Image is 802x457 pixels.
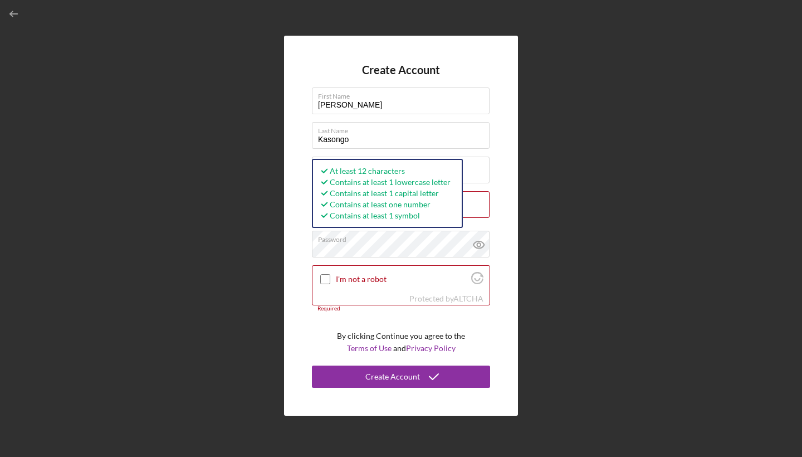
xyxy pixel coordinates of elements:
p: By clicking Continue you agree to the and [337,330,465,355]
div: Contains at least 1 lowercase letter [319,177,451,188]
label: First Name [318,88,490,100]
a: Visit Altcha.org [453,294,483,303]
label: Password [318,231,490,244]
h4: Create Account [362,64,440,76]
a: Visit Altcha.org [471,276,483,286]
div: Contains at least one number [319,199,451,210]
label: I'm not a robot [336,275,468,284]
a: Privacy Policy [406,343,456,353]
label: Last Name [318,123,490,135]
div: Contains at least 1 capital letter [319,188,451,199]
button: Create Account [312,366,490,388]
div: At least 12 characters [319,166,451,177]
a: Terms of Use [347,343,392,353]
div: Create Account [365,366,420,388]
label: Business Name (if applicable) [318,157,490,169]
div: Required [312,305,490,312]
div: Contains at least 1 symbol [319,210,451,221]
div: Protected by [409,294,483,303]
